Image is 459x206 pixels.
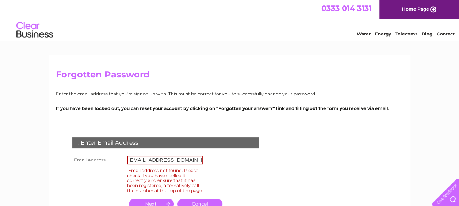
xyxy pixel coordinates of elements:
[57,4,402,35] div: Clear Business is a trading name of Verastar Limited (registered in [GEOGRAPHIC_DATA] No. 3667643...
[56,69,403,83] h2: Forgotten Password
[357,31,371,37] a: Water
[16,19,53,41] img: logo.png
[395,31,417,37] a: Telecoms
[437,31,455,37] a: Contact
[422,31,432,37] a: Blog
[56,105,403,112] p: If you have been locked out, you can reset your account by clicking on “Forgotten your answer?” l...
[321,4,372,13] a: 0333 014 3131
[375,31,391,37] a: Energy
[72,137,259,148] div: 1. Enter Email Address
[56,90,403,97] p: Enter the email address that you're signed up with. This must be correct for you to successfully ...
[127,167,203,194] div: Email address not found. Please check if you have spelled it correctly and ensure that it has bee...
[70,154,125,166] th: Email Address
